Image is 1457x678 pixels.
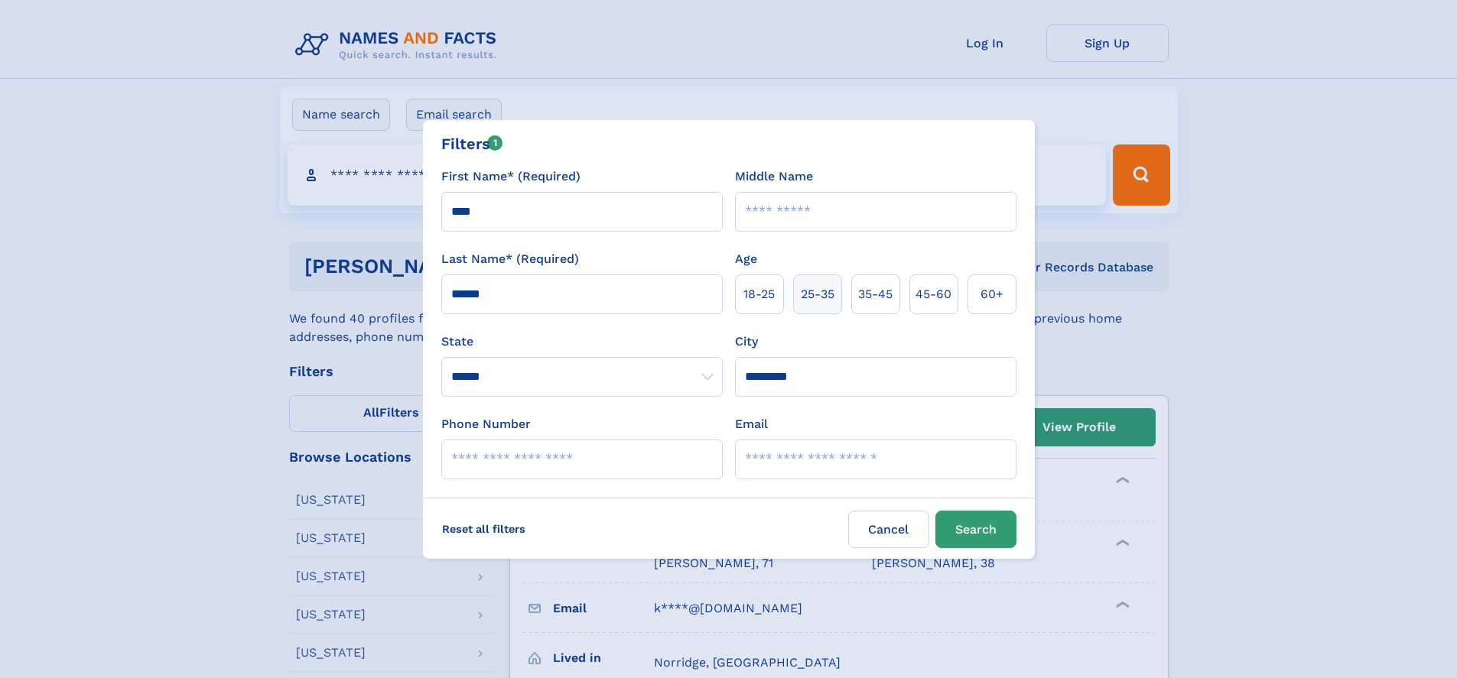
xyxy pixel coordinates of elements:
[441,250,579,268] label: Last Name* (Required)
[743,285,775,303] span: 18‑25
[935,511,1016,548] button: Search
[981,285,1003,303] span: 60+
[801,285,834,303] span: 25‑35
[848,511,929,548] label: Cancel
[735,415,768,433] label: Email
[735,250,757,268] label: Age
[441,333,723,351] label: State
[735,167,813,186] label: Middle Name
[441,415,531,433] label: Phone Number
[432,511,535,547] label: Reset all filters
[441,132,503,155] div: Filters
[735,333,758,351] label: City
[441,167,581,186] label: First Name* (Required)
[916,285,951,303] span: 45‑60
[858,285,893,303] span: 35‑45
